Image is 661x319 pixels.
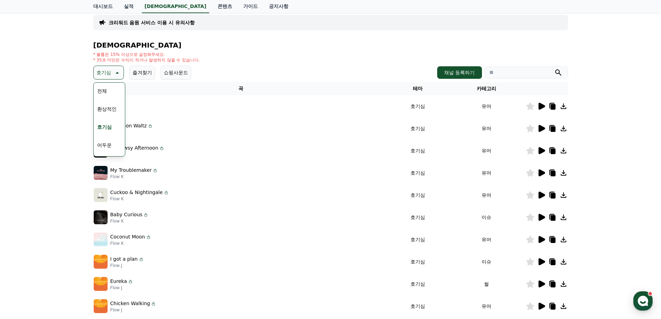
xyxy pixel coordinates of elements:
img: music [94,210,108,224]
p: A Drowsy Afternoon [110,144,159,152]
td: 유머 [448,295,526,317]
p: Flow J [110,263,144,268]
p: Flow K [110,196,169,202]
span: 대화 [63,231,72,236]
span: 홈 [22,230,26,236]
td: 유머 [448,228,526,251]
td: 이슈 [448,206,526,228]
td: 유머 [448,117,526,140]
td: 호기심 [388,162,448,184]
p: * 볼륨은 15% 이상으로 설정해주세요. [93,52,200,57]
td: 호기심 [388,206,448,228]
p: Flow K [110,241,151,246]
td: 호기심 [388,95,448,117]
td: 썰 [448,273,526,295]
button: 환상적인 [94,101,119,117]
p: Flow K [110,218,149,224]
button: 어두운 [94,137,115,153]
td: 호기심 [388,184,448,206]
th: 곡 [93,82,388,95]
p: Flow K [110,129,153,135]
p: Flow J [110,285,133,291]
td: 이슈 [448,251,526,273]
img: music [94,166,108,180]
th: 테마 [388,82,448,95]
a: 설정 [90,220,133,237]
img: music [94,255,108,269]
button: 쇼핑사운드 [161,66,191,79]
td: 호기심 [388,228,448,251]
td: 유머 [448,95,526,117]
td: 유머 [448,184,526,206]
p: Flow K [110,152,165,157]
a: 대화 [46,220,90,237]
p: * 35초 미만은 수익이 적거나 발생하지 않을 수 있습니다. [93,57,200,63]
p: My Troublemaker [110,167,152,174]
th: 카테고리 [448,82,526,95]
a: 크리워드 음원 서비스 이용 시 유의사항 [109,19,195,26]
p: Eureka [110,278,127,285]
td: 호기심 [388,295,448,317]
p: I got a plan [110,255,138,263]
td: 호기심 [388,117,448,140]
span: 설정 [107,230,116,236]
p: Baby Curious [110,211,143,218]
img: music [94,233,108,246]
p: Flow J [110,307,156,313]
p: Coconut Moon [110,233,145,241]
p: Cuckoo & Nightingale [110,189,163,196]
h4: [DEMOGRAPHIC_DATA] [93,41,568,49]
button: 즐겨찾기 [129,66,155,79]
img: music [94,299,108,313]
img: music [94,277,108,291]
button: 전체 [94,83,110,99]
p: Chicken Walking [110,300,150,307]
p: Question Waltz [110,122,147,129]
p: Flow K [110,174,158,179]
button: 호기심 [94,119,115,135]
p: 호기심 [96,68,111,77]
td: 호기심 [388,273,448,295]
td: 유머 [448,140,526,162]
a: 홈 [2,220,46,237]
button: 채널 등록하기 [437,66,482,79]
td: 호기심 [388,140,448,162]
img: music [94,188,108,202]
td: 호기심 [388,251,448,273]
button: 호기심 [93,66,124,79]
td: 유머 [448,162,526,184]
